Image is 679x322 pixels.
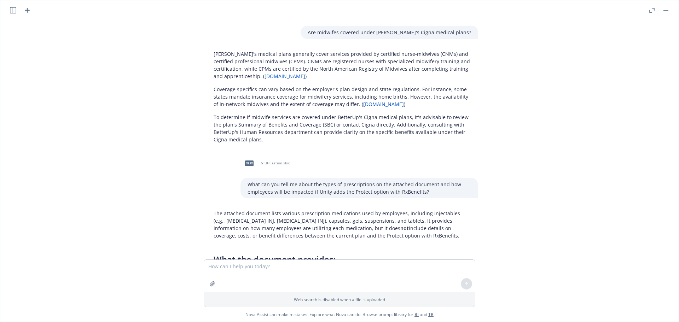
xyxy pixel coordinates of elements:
[265,73,305,80] a: [DOMAIN_NAME]
[400,225,409,232] span: not
[214,50,471,80] p: [PERSON_NAME]'s medical plans generally cover services provided by certified nurse-midwives (CNMs...
[214,113,471,143] p: To determine if midwife services are covered under BetterUp's Cigna medical plans, it's advisable...
[248,181,471,195] p: What can you tell me about the types of prescriptions on the attached document and how employees ...
[214,253,471,265] h3: What the document provides:
[245,160,254,166] span: xlsx
[308,29,471,36] p: Are midwifes covered under [PERSON_NAME]'s Cigna medical plans?
[208,297,471,303] p: Web search is disabled when a file is uploaded
[414,311,419,317] a: BI
[245,307,434,322] span: Nova Assist can make mistakes. Explore what Nova can do: Browse prompt library for and
[214,86,471,108] p: Coverage specifics can vary based on the employer's plan design and state regulations. For instan...
[428,311,434,317] a: TR
[363,101,404,107] a: [DOMAIN_NAME]
[260,161,290,165] span: Rx Utilization.xlsx
[240,154,291,172] div: xlsxRx Utilization.xlsx
[214,210,471,239] p: The attached document lists various prescription medications used by employees, including injecta...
